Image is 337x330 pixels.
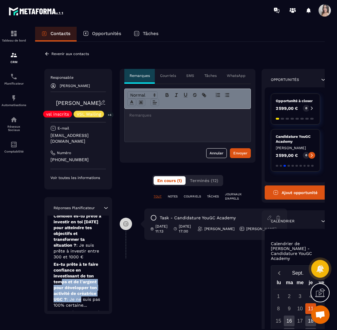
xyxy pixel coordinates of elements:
[284,291,295,302] div: 2
[154,194,162,199] p: TOUT
[154,176,186,185] button: En cours (1)
[276,153,298,157] p: 2 599,00 €
[35,27,77,42] a: Contacts
[50,133,106,144] p: [EMAIL_ADDRESS][DOMAIN_NAME]
[50,157,106,163] p: [PHONE_NUMBER]
[316,303,327,314] div: 12
[295,316,305,326] div: 17
[2,39,26,42] p: Tableau de bord
[271,219,295,224] p: Calendrier
[271,241,320,261] p: Calendrier de [PERSON_NAME] - Candidature YouGC Academy
[2,150,26,153] p: Comptabilité
[285,268,311,278] button: Open months overlay
[284,316,295,326] div: 16
[10,141,18,148] img: accountant
[9,6,64,17] img: logo
[2,60,26,64] p: CRM
[60,84,90,88] p: [PERSON_NAME]
[273,316,284,326] div: 15
[50,31,70,36] p: Contacts
[207,194,219,199] p: TÂCHES
[160,215,236,221] p: task - Candidature YouGC Academy
[206,148,227,158] button: Annuler
[46,112,69,116] p: vsl inscrits
[204,73,217,78] p: Tâches
[57,150,71,155] p: Numéro
[274,278,284,289] div: lu
[305,291,316,302] div: 4
[276,106,298,110] p: 2 599,00 €
[246,226,276,231] p: [PERSON_NAME]
[271,77,299,82] p: Opportunités
[51,52,89,56] p: Revenir aux contacts
[204,226,235,231] p: [PERSON_NAME]
[186,176,222,185] button: Terminés (12)
[186,73,194,78] p: SMS
[54,213,103,260] p: Combien es-tu prête à investir en toi [DATE] pour atteindre tes objectifs et transformer ta situa...
[77,27,127,42] a: Opportunités
[155,224,169,234] p: [DATE] 11:13
[2,25,26,47] a: formationformationTableau de bord
[54,261,103,308] p: Es-tu prête à te faire confiance en investissant de ton temps et de l'argent pour développer ton ...
[305,303,316,314] div: 11
[10,94,18,102] img: automations
[54,297,100,308] span: : Je ne suis pas 100% certaine...
[2,68,26,90] a: schedulerschedulerPlanificateur
[10,73,18,80] img: scheduler
[50,75,106,80] p: Responsable
[56,100,101,106] a: [PERSON_NAME]
[276,145,315,150] p: [PERSON_NAME]
[92,31,121,36] p: Opportunités
[54,205,95,210] p: Réponses Planificateur
[179,224,193,234] p: [DATE] 17:00
[284,278,295,289] div: ma
[157,178,182,183] span: En cours (1)
[77,112,101,116] p: VSL Mailing
[311,305,330,324] div: Ouvrir le chat
[10,51,18,59] img: formation
[127,27,165,42] a: Tâches
[273,291,284,302] div: 1
[305,278,316,289] div: je
[143,31,158,36] p: Tâches
[54,243,99,259] span: : Je suis prête à investir entre 300 et 1000 €
[227,73,246,78] p: WhatsApp
[2,125,26,132] p: Réseaux Sociaux
[2,90,26,111] a: automationsautomationsAutomatisations
[168,194,178,199] p: NOTES
[2,136,26,158] a: accountantaccountantComptabilité
[2,47,26,68] a: formationformationCRM
[10,30,18,37] img: formation
[265,185,326,200] button: Ajout opportunité
[2,103,26,107] p: Automatisations
[295,303,305,314] div: 10
[160,73,176,78] p: Courriels
[274,269,285,277] button: Previous month
[276,134,315,144] p: Candidature YouGC Academy
[225,192,249,201] p: JOURNAUX D'APPELS
[2,111,26,136] a: social-networksocial-networkRéseaux Sociaux
[184,194,201,199] p: COURRIELS
[311,268,337,278] button: Open years overlay
[305,316,316,326] div: 18
[58,126,69,131] p: E-mail
[10,116,18,123] img: social-network
[284,303,295,314] div: 9
[233,150,247,156] div: Envoyer
[106,112,114,118] p: +4
[295,278,306,289] div: me
[50,175,106,180] p: Voir toutes les informations
[305,153,307,157] p: 0
[190,178,218,183] span: Terminés (12)
[2,82,26,85] p: Planificateur
[276,98,315,103] p: Opportunité à closer
[295,291,305,302] div: 3
[305,106,307,110] p: 0
[230,148,251,158] button: Envoyer
[273,303,284,314] div: 8
[130,73,150,78] p: Remarques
